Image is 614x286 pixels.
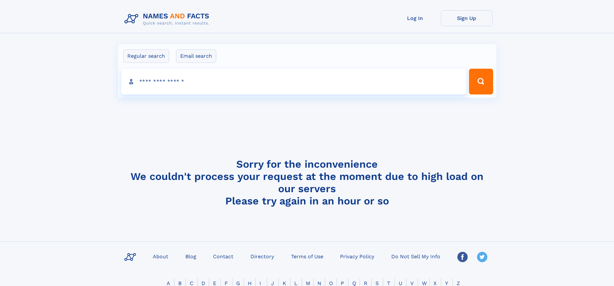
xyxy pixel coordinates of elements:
img: Facebook [457,252,468,262]
input: search input [121,69,466,94]
img: Twitter [477,252,487,262]
label: Regular search [123,49,169,63]
a: Blog [183,251,199,261]
a: Sign Up [441,10,492,26]
a: About [150,251,171,261]
a: Terms of Use [288,251,326,261]
a: Do Not Sell My Info [389,251,443,261]
img: Logo Names and Facts [122,10,215,28]
label: Email search [176,49,216,63]
button: Search Button [469,69,493,94]
a: Contact [210,251,236,261]
a: Directory [248,251,277,261]
a: Privacy Policy [337,251,377,261]
h4: Sorry for the inconvenience We couldn't process your request at the moment due to high load on ou... [122,158,492,207]
a: Log In [389,10,441,26]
